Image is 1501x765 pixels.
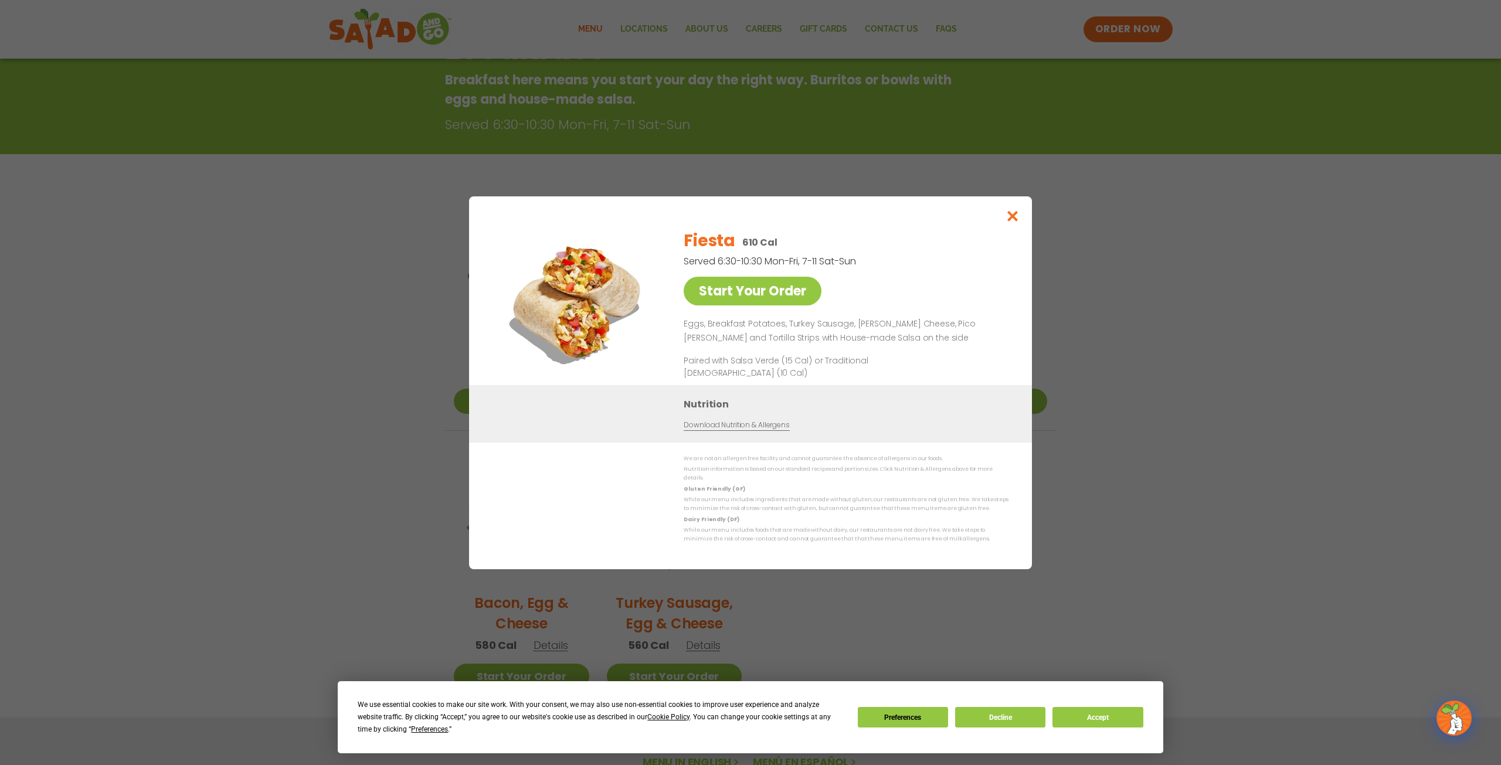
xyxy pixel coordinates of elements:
[338,681,1163,753] div: Cookie Consent Prompt
[684,495,1008,514] p: While our menu includes ingredients that are made without gluten, our restaurants are not gluten ...
[684,485,745,492] strong: Gluten Friendly (GF)
[955,707,1045,727] button: Decline
[684,354,901,379] p: Paired with Salsa Verde (15 Cal) or Traditional [DEMOGRAPHIC_DATA] (10 Cal)
[742,235,777,250] p: 610 Cal
[684,419,789,430] a: Download Nutrition & Allergens
[684,515,739,522] strong: Dairy Friendly (DF)
[358,699,843,736] div: We use essential cookies to make our site work. With your consent, we may also use non-essential ...
[684,526,1008,544] p: While our menu includes foods that are made without dairy, our restaurants are not dairy free. We...
[684,465,1008,483] p: Nutrition information is based on our standard recipes and portion sizes. Click Nutrition & Aller...
[684,396,1014,411] h3: Nutrition
[684,317,1004,345] p: Eggs, Breakfast Potatoes, Turkey Sausage, [PERSON_NAME] Cheese, Pico [PERSON_NAME] and Tortilla S...
[411,725,448,733] span: Preferences
[994,196,1032,236] button: Close modal
[858,707,948,727] button: Preferences
[684,254,948,268] p: Served 6:30-10:30 Mon-Fri, 7-11 Sat-Sun
[684,277,821,305] a: Start Your Order
[1052,707,1143,727] button: Accept
[684,454,1008,463] p: We are not an allergen free facility and cannot guarantee the absence of allergens in our foods.
[1438,702,1471,735] img: wpChatIcon
[684,229,735,253] h2: Fiesta
[647,713,690,721] span: Cookie Policy
[495,220,660,384] img: Featured product photo for Fiesta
